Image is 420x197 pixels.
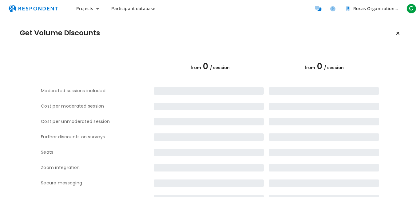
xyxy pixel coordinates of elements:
span: / session [210,65,230,71]
span: / session [324,65,344,71]
button: Roxas Organization Team [341,3,403,14]
button: C [405,3,418,14]
th: Cost per moderated session [41,99,154,114]
th: Secure messaging [41,175,154,191]
a: Help and support [327,2,339,15]
th: Moderated sessions included [41,83,154,99]
span: 0 [317,61,322,72]
span: C [406,4,416,14]
a: Participant database [106,3,160,14]
th: Seats [41,145,154,160]
img: respondent-logo.png [5,3,61,14]
span: from [304,65,315,71]
th: Cost per unmoderated session [41,114,154,129]
span: from [190,65,201,71]
span: Projects [76,6,93,11]
button: Keep current plan [392,27,404,39]
th: Further discounts on surveys [41,129,154,145]
a: Message participants [312,2,324,15]
span: Roxas Organization Team [353,6,407,11]
th: Zoom integration [41,160,154,175]
h1: Get Volume Discounts [20,29,100,37]
span: Participant database [111,6,155,11]
span: 0 [203,61,208,72]
button: Projects [71,3,104,14]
